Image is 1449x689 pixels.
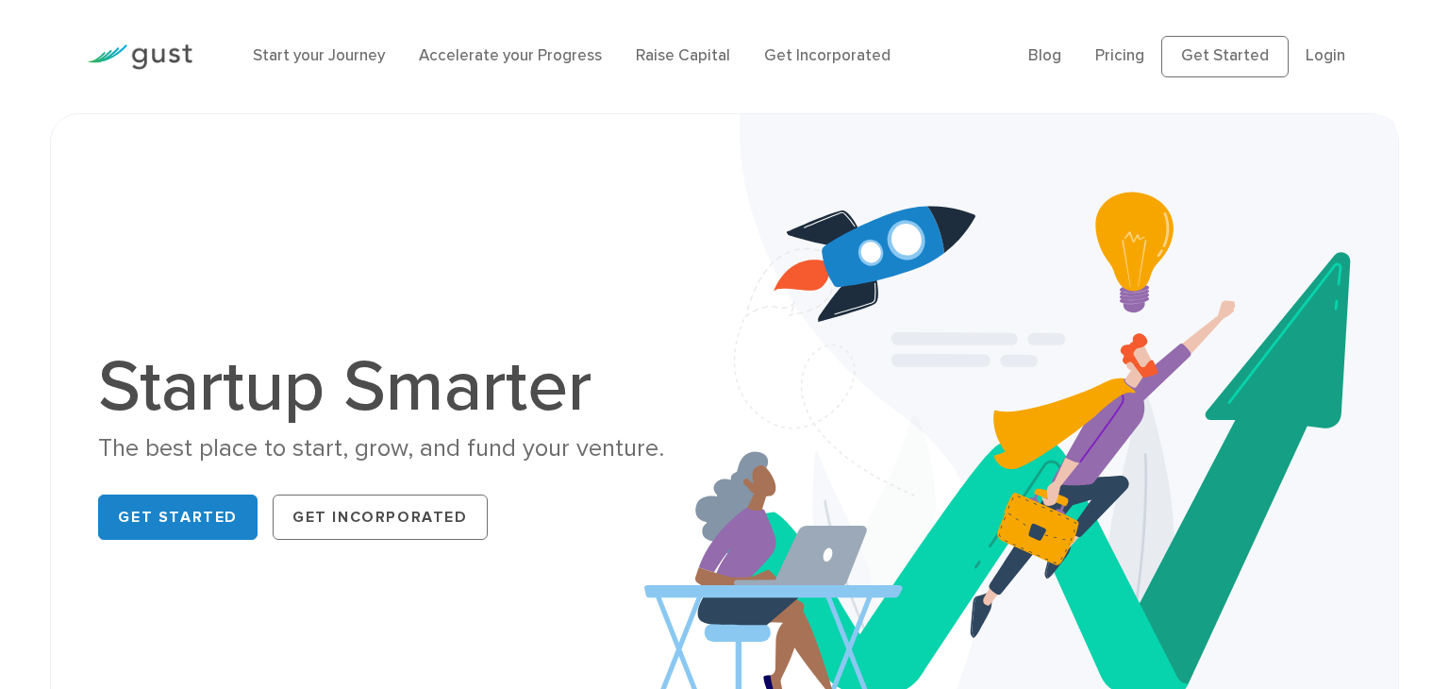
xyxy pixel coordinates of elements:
a: Start your Journey [253,46,385,65]
a: Pricing [1095,46,1144,65]
a: Get Started [98,495,258,540]
a: Get Incorporated [273,495,488,540]
a: Blog [1028,46,1061,65]
a: Get Started [1161,36,1289,77]
div: The best place to start, grow, and fund your venture. [98,432,710,465]
a: Raise Capital [636,46,730,65]
img: Gust Logo [87,44,192,70]
h1: Startup Smarter [98,351,710,423]
a: Get Incorporated [764,46,891,65]
a: Login [1306,46,1345,65]
a: Accelerate your Progress [419,46,602,65]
